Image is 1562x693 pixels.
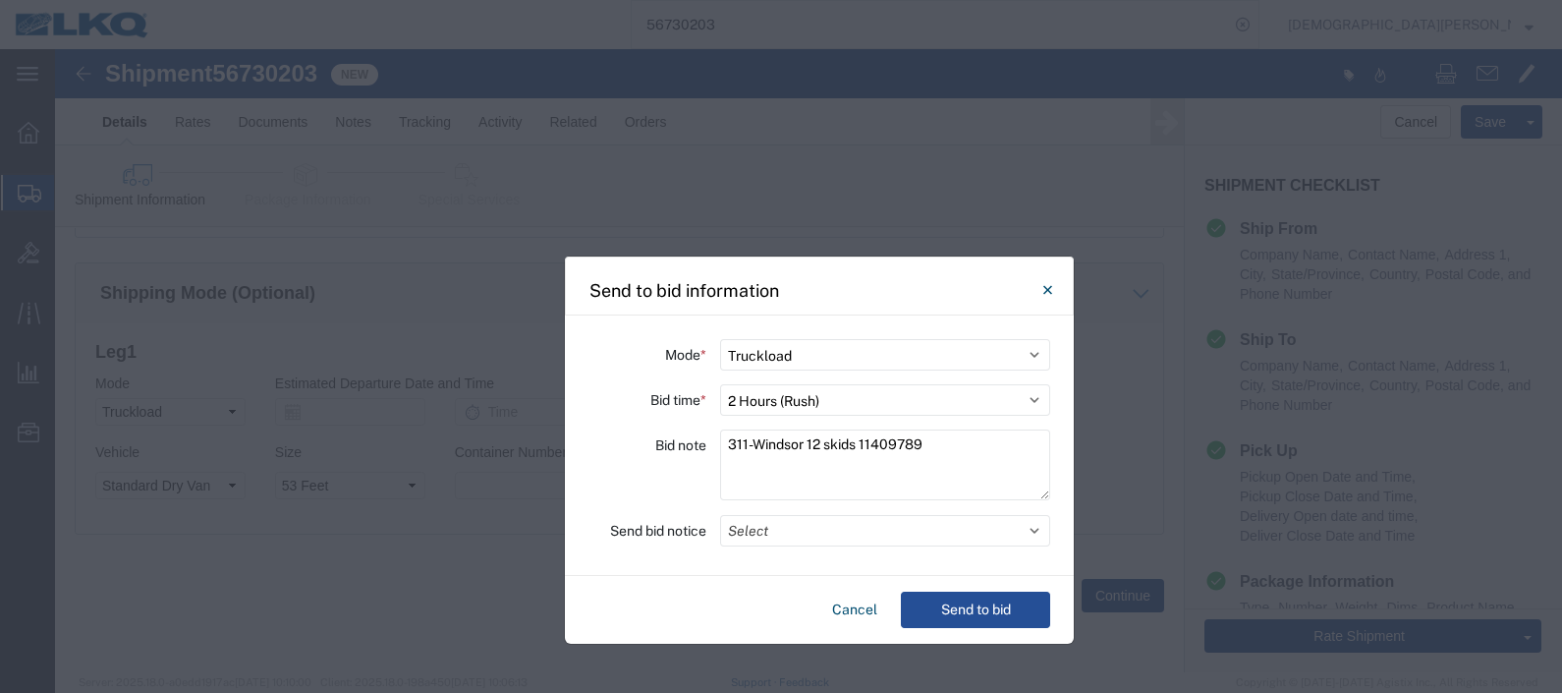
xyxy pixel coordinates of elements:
button: Send to bid [901,592,1050,628]
label: Bid note [655,430,706,461]
button: Cancel [824,592,885,628]
button: Close [1028,270,1067,310]
button: Select [720,515,1050,547]
label: Bid time [650,384,706,416]
h4: Send to bid information [589,277,779,304]
label: Send bid notice [610,515,706,547]
label: Mode [665,339,706,371]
